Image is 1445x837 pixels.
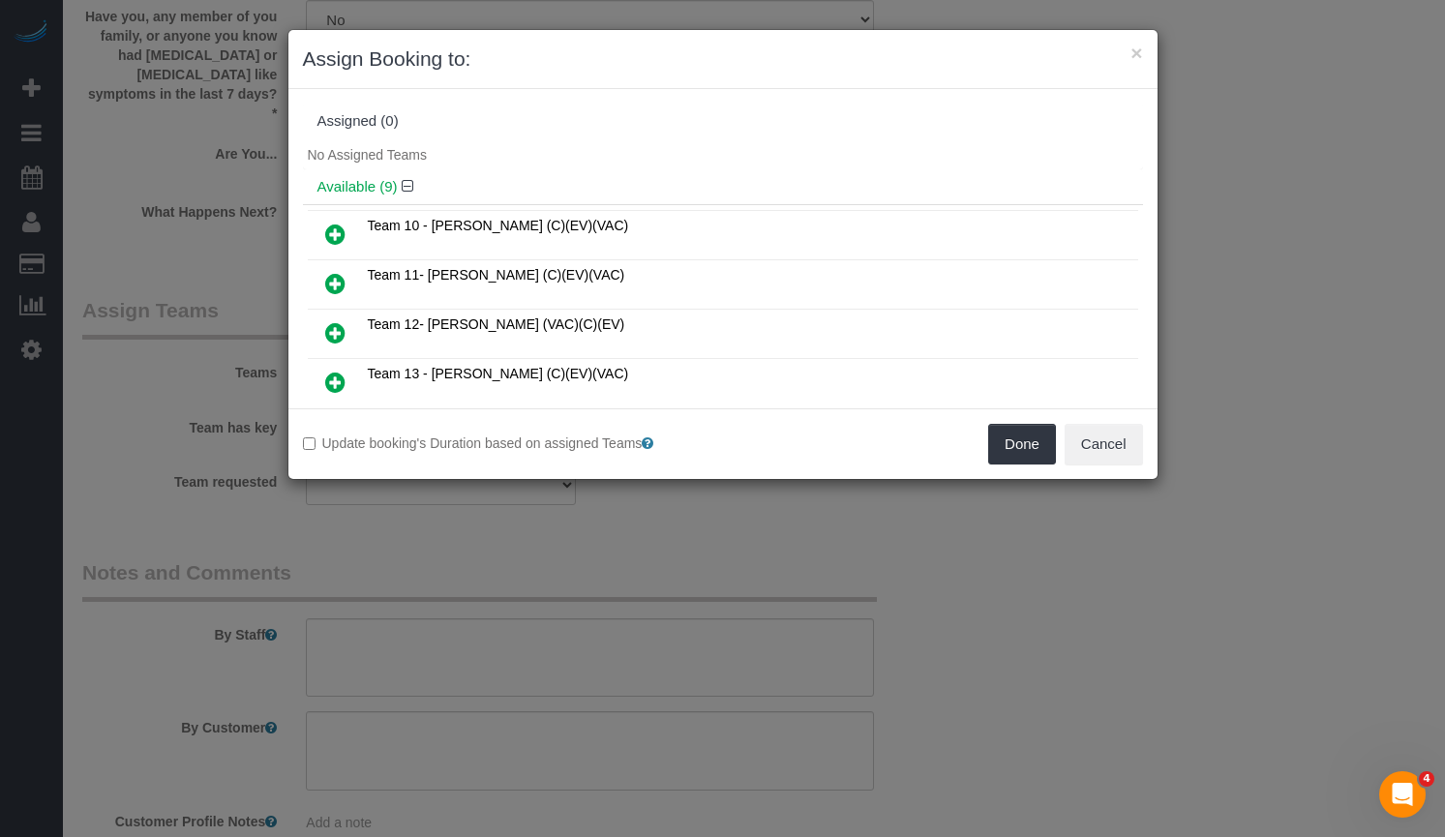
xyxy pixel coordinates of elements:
span: Team 12- [PERSON_NAME] (VAC)(C)(EV) [368,316,625,332]
span: Team 10 - [PERSON_NAME] (C)(EV)(VAC) [368,218,629,233]
label: Update booking's Duration based on assigned Teams [303,433,708,453]
button: Done [988,424,1056,464]
button: × [1130,43,1142,63]
h4: Available (9) [317,179,1129,195]
span: 4 [1419,771,1434,787]
input: Update booking's Duration based on assigned Teams [303,437,316,450]
h3: Assign Booking to: [303,45,1143,74]
button: Cancel [1065,424,1143,464]
span: Team 13 - [PERSON_NAME] (C)(EV)(VAC) [368,366,629,381]
iframe: Intercom live chat [1379,771,1426,818]
span: No Assigned Teams [308,147,427,163]
span: Team 11- [PERSON_NAME] (C)(EV)(VAC) [368,267,625,283]
div: Assigned (0) [317,113,1129,130]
